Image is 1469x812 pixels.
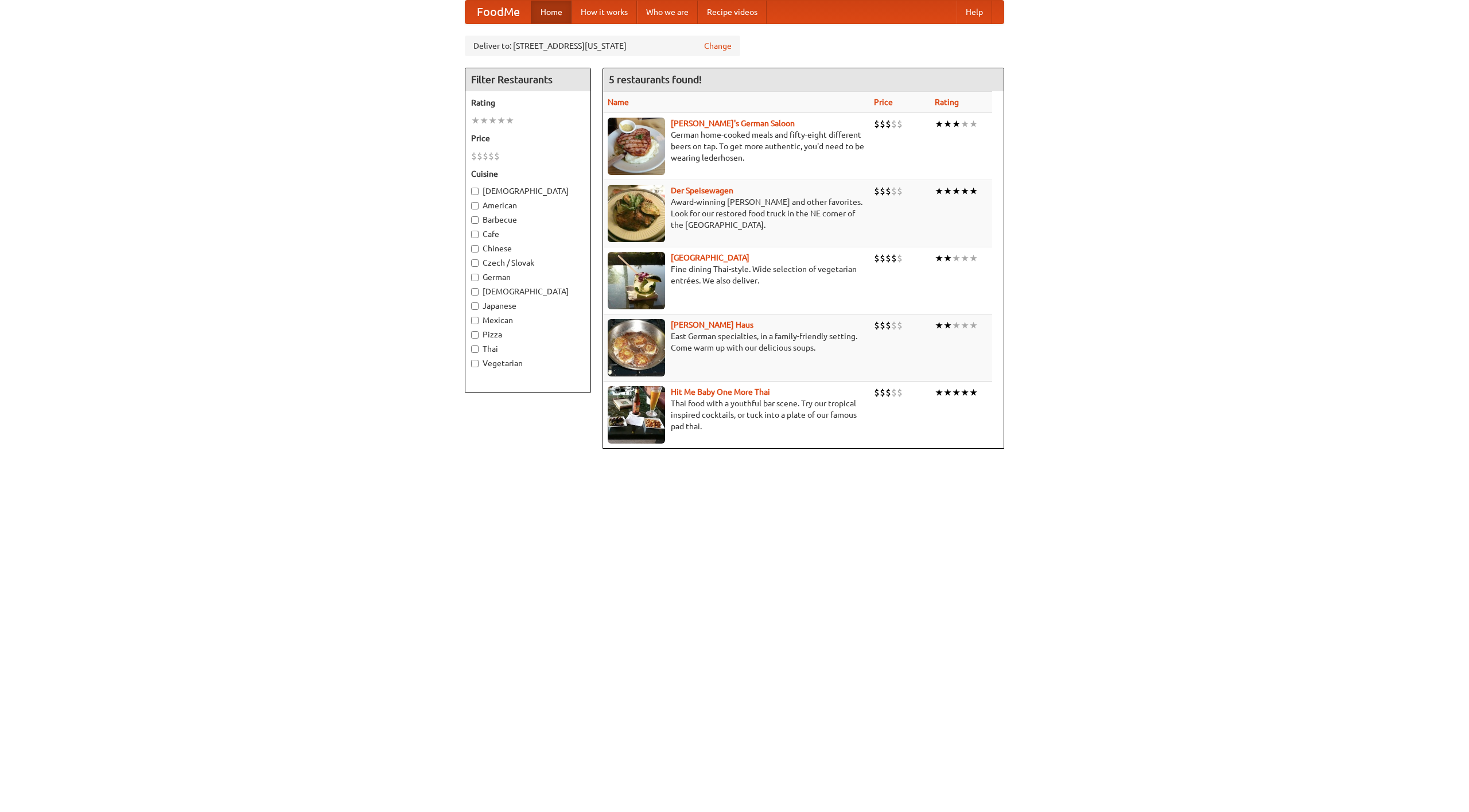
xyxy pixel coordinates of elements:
li: $ [874,118,880,130]
li: $ [477,150,483,162]
input: Czech / Slovak [471,259,479,267]
li: ★ [969,252,978,265]
li: $ [880,386,885,399]
li: ★ [480,114,488,127]
li: ★ [961,252,969,265]
li: $ [891,252,897,265]
li: $ [880,118,885,130]
li: $ [874,386,880,399]
a: Recipe videos [698,1,767,24]
a: Home [531,1,572,24]
a: Name [608,98,629,107]
p: German home-cooked meals and fifty-eight different beers on tap. To get more authentic, you'd nee... [608,129,865,164]
li: $ [874,252,880,265]
a: Hit Me Baby One More Thai [671,387,770,397]
li: ★ [943,252,952,265]
li: $ [891,118,897,130]
h5: Price [471,133,585,144]
li: ★ [969,185,978,197]
input: Vegetarian [471,360,479,367]
div: Deliver to: [STREET_ADDRESS][US_STATE] [465,36,740,56]
img: satay.jpg [608,252,665,309]
li: $ [891,386,897,399]
li: $ [880,252,885,265]
li: $ [897,319,903,332]
li: ★ [952,252,961,265]
label: Cafe [471,228,585,240]
li: ★ [935,386,943,399]
a: [PERSON_NAME]'s German Saloon [671,119,795,128]
a: [GEOGRAPHIC_DATA] [671,253,749,262]
li: $ [897,386,903,399]
li: $ [874,185,880,197]
li: $ [897,185,903,197]
label: Chinese [471,243,585,254]
input: [DEMOGRAPHIC_DATA] [471,188,479,195]
li: ★ [969,319,978,332]
input: Barbecue [471,216,479,224]
input: Chinese [471,245,479,252]
li: ★ [943,118,952,130]
label: Vegetarian [471,358,585,369]
li: ★ [935,185,943,197]
label: Barbecue [471,214,585,226]
li: ★ [961,118,969,130]
li: ★ [935,319,943,332]
li: ★ [488,114,497,127]
img: speisewagen.jpg [608,185,665,242]
img: esthers.jpg [608,118,665,175]
li: ★ [943,185,952,197]
input: Mexican [471,317,479,324]
li: ★ [952,319,961,332]
a: Rating [935,98,959,107]
p: Award-winning [PERSON_NAME] and other favorites. Look for our restored food truck in the NE corne... [608,196,865,231]
a: Who we are [637,1,698,24]
li: ★ [506,114,514,127]
li: $ [885,185,891,197]
li: $ [885,319,891,332]
label: Czech / Slovak [471,257,585,269]
li: ★ [969,386,978,399]
ng-pluralize: 5 restaurants found! [609,74,702,85]
input: German [471,274,479,281]
img: babythai.jpg [608,386,665,444]
label: Japanese [471,300,585,312]
li: $ [885,118,891,130]
p: Fine dining Thai-style. Wide selection of vegetarian entrées. We also deliver. [608,263,865,286]
li: ★ [961,319,969,332]
input: Thai [471,345,479,353]
li: $ [488,150,494,162]
a: Price [874,98,893,107]
li: ★ [935,252,943,265]
label: Pizza [471,329,585,340]
h5: Cuisine [471,168,585,180]
label: Thai [471,343,585,355]
a: FoodMe [465,1,531,24]
a: [PERSON_NAME] Haus [671,320,753,329]
label: German [471,271,585,283]
li: ★ [943,319,952,332]
li: ★ [961,386,969,399]
li: $ [471,150,477,162]
label: American [471,200,585,211]
li: ★ [935,118,943,130]
a: Der Speisewagen [671,186,733,195]
label: [DEMOGRAPHIC_DATA] [471,286,585,297]
p: East German specialties, in a family-friendly setting. Come warm up with our delicious soups. [608,331,865,353]
a: Change [704,40,732,52]
p: Thai food with a youthful bar scene. Try our tropical inspired cocktails, or tuck into a plate of... [608,398,865,432]
img: kohlhaus.jpg [608,319,665,376]
li: ★ [471,114,480,127]
li: ★ [969,118,978,130]
li: ★ [943,386,952,399]
li: $ [874,319,880,332]
input: Pizza [471,331,479,339]
input: [DEMOGRAPHIC_DATA] [471,288,479,296]
h4: Filter Restaurants [465,68,590,91]
li: $ [891,319,897,332]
